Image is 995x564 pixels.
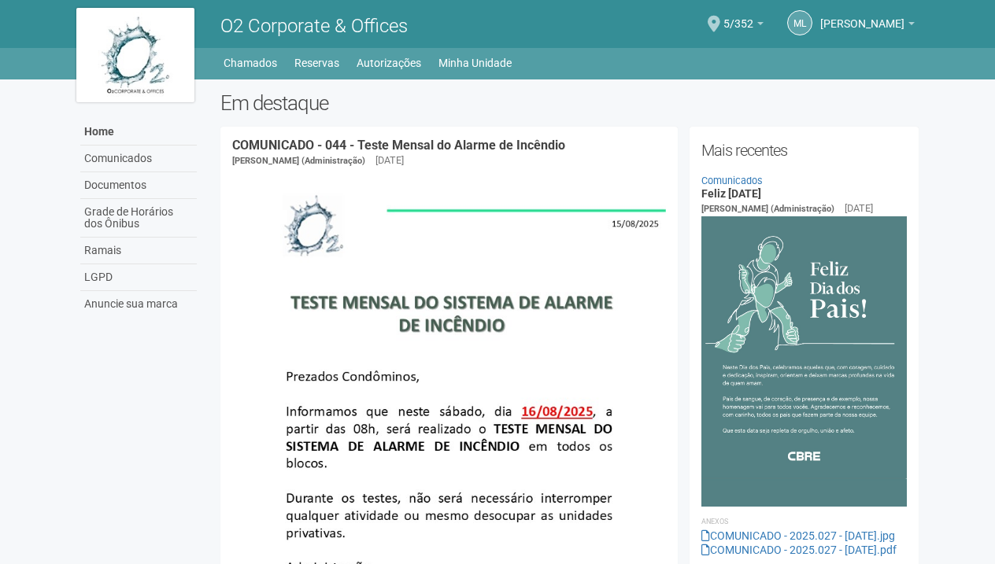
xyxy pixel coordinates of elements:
span: Maria Luiza Fuchshuber Rodrigues de Oliveira [820,2,904,30]
div: [DATE] [845,201,873,216]
div: [DATE] [375,153,404,168]
a: COMUNICADO - 044 - Teste Mensal do Alarme de Incêndio [232,138,565,153]
a: Reservas [294,52,339,74]
a: COMUNICADO - 2025.027 - [DATE].pdf [701,544,897,556]
a: Ramais [80,238,197,264]
h2: Mais recentes [701,138,907,162]
a: Documentos [80,172,197,199]
a: Minha Unidade [438,52,512,74]
span: [PERSON_NAME] (Administração) [232,156,365,166]
a: Feliz [DATE] [701,187,761,200]
a: Grade de Horários dos Ônibus [80,199,197,238]
img: COMUNICADO%20-%202025.027%20-%20Dia%20dos%20Pais.jpg [701,216,907,507]
a: Comunicados [701,175,763,186]
span: O2 Corporate & Offices [220,15,408,37]
a: Comunicados [80,146,197,172]
li: Anexos [701,514,907,529]
img: logo.jpg [76,8,194,102]
h2: Em destaque [220,91,919,115]
a: Autorizações [357,52,421,74]
span: 5/352 [723,2,753,30]
a: [PERSON_NAME] [820,20,915,32]
a: ML [787,10,812,35]
a: Chamados [224,52,277,74]
a: Anuncie sua marca [80,291,197,317]
span: [PERSON_NAME] (Administração) [701,204,834,214]
a: COMUNICADO - 2025.027 - [DATE].jpg [701,529,895,542]
a: 5/352 [723,20,764,32]
a: Home [80,119,197,146]
a: LGPD [80,264,197,291]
